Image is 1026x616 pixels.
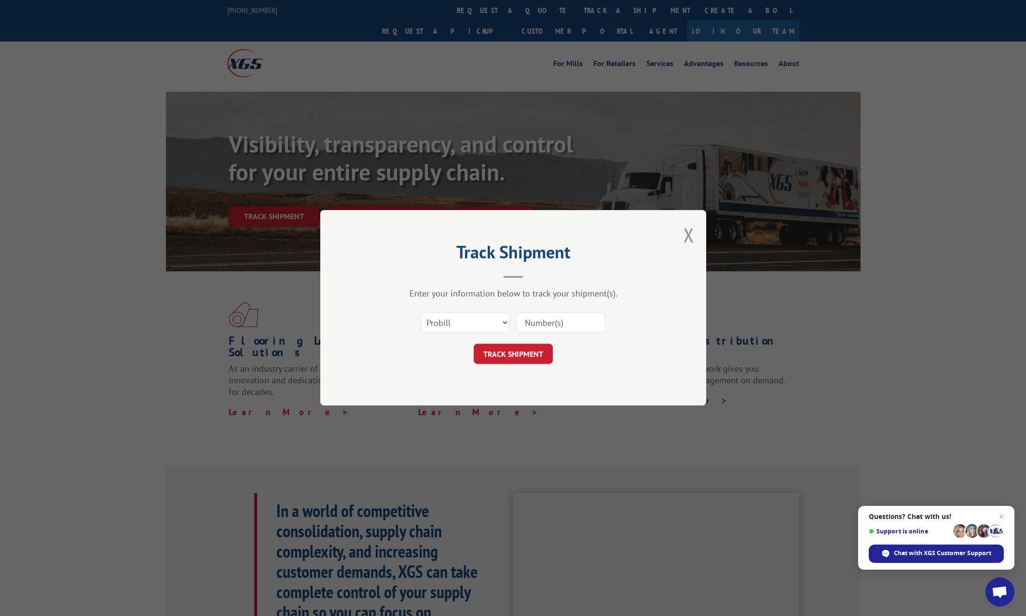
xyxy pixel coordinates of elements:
[684,222,694,248] button: Close modal
[996,511,1007,522] span: Close chat
[517,313,605,333] input: Number(s)
[869,528,950,535] span: Support is online
[894,549,991,558] span: Chat with XGS Customer Support
[869,545,1004,563] div: Chat with XGS Customer Support
[369,245,658,264] h2: Track Shipment
[369,288,658,299] div: Enter your information below to track your shipment(s).
[474,344,553,364] button: TRACK SHIPMENT
[985,577,1014,606] div: Open chat
[869,513,1004,520] span: Questions? Chat with us!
